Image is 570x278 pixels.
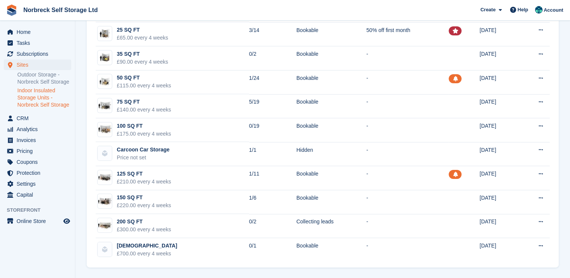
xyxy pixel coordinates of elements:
[117,218,171,226] div: 200 SQ FT
[117,194,171,202] div: 150 SQ FT
[296,142,367,166] td: Hidden
[296,166,367,190] td: Bookable
[117,122,171,130] div: 100 SQ FT
[4,113,71,124] a: menu
[98,196,112,207] img: 150-sqft-unit.jpg
[480,214,520,238] td: [DATE]
[4,27,71,37] a: menu
[62,217,71,226] a: Preview store
[249,94,296,118] td: 5/19
[366,166,449,190] td: -
[98,28,112,39] img: 25-sqft-unit.jpg
[366,70,449,95] td: -
[480,22,520,46] td: [DATE]
[4,135,71,145] a: menu
[20,4,101,16] a: Norbreck Self Storage Ltd
[7,206,75,214] span: Storefront
[117,82,171,90] div: £115.00 every 4 weeks
[117,130,171,138] div: £175.00 every 4 weeks
[117,146,170,154] div: Carcoon Car Storage
[117,242,177,250] div: [DEMOGRAPHIC_DATA]
[518,6,528,14] span: Help
[4,38,71,48] a: menu
[4,216,71,226] a: menu
[117,106,171,114] div: £140.00 every 4 weeks
[98,124,112,135] img: 100-sqft-unit.jpg
[249,166,296,190] td: 1/11
[98,242,112,257] img: blank-unit-type-icon-ffbac7b88ba66c5e286b0e438baccc4b9c83835d4c34f86887a83fc20ec27e7b.svg
[366,238,449,262] td: -
[4,49,71,59] a: menu
[249,46,296,70] td: 0/2
[296,94,367,118] td: Bookable
[117,50,168,58] div: 35 SQ FT
[544,6,563,14] span: Account
[296,190,367,214] td: Bookable
[98,76,112,87] img: 50-sqft-unit.jpg
[117,202,171,209] div: £220.00 every 4 weeks
[117,74,171,82] div: 50 SQ FT
[480,94,520,118] td: [DATE]
[249,118,296,142] td: 0/19
[249,238,296,262] td: 0/1
[480,238,520,262] td: [DATE]
[17,49,62,59] span: Subscriptions
[17,179,62,189] span: Settings
[249,22,296,46] td: 3/14
[366,214,449,238] td: -
[117,98,171,106] div: 75 SQ FT
[366,46,449,70] td: -
[4,124,71,134] a: menu
[98,220,112,231] img: 200-sqft-unit.jpg
[117,154,170,162] div: Price not set
[17,189,62,200] span: Capital
[117,250,177,258] div: £700.00 every 4 weeks
[366,142,449,166] td: -
[480,46,520,70] td: [DATE]
[17,135,62,145] span: Invoices
[296,214,367,238] td: Collecting leads
[17,38,62,48] span: Tasks
[17,168,62,178] span: Protection
[117,178,171,186] div: £210.00 every 4 weeks
[4,157,71,167] a: menu
[249,70,296,95] td: 1/24
[4,146,71,156] a: menu
[98,52,112,63] img: 35-sqft-unit.jpg
[17,146,62,156] span: Pricing
[480,6,495,14] span: Create
[4,168,71,178] a: menu
[296,70,367,95] td: Bookable
[17,216,62,226] span: Online Store
[480,190,520,214] td: [DATE]
[17,71,71,86] a: Outdoor Storage - Norbreck Self Storage
[480,166,520,190] td: [DATE]
[17,113,62,124] span: CRM
[17,27,62,37] span: Home
[17,124,62,134] span: Analytics
[117,34,168,42] div: £65.00 every 4 weeks
[117,26,168,34] div: 25 SQ FT
[366,190,449,214] td: -
[117,170,171,178] div: 125 SQ FT
[296,46,367,70] td: Bookable
[17,60,62,70] span: Sites
[535,6,542,14] img: Sally King
[249,190,296,214] td: 1/6
[366,94,449,118] td: -
[17,157,62,167] span: Coupons
[98,146,112,160] img: blank-unit-type-icon-ffbac7b88ba66c5e286b0e438baccc4b9c83835d4c34f86887a83fc20ec27e7b.svg
[17,87,71,108] a: Indoor Insulated Storage Units - Norbreck Self Storage
[4,60,71,70] a: menu
[98,172,112,183] img: 125-sqft-unit.jpg
[117,226,171,234] div: £300.00 every 4 weeks
[366,22,449,46] td: 50% off first month
[366,118,449,142] td: -
[296,238,367,262] td: Bookable
[480,118,520,142] td: [DATE]
[296,118,367,142] td: Bookable
[296,22,367,46] td: Bookable
[117,58,168,66] div: £90.00 every 4 weeks
[249,142,296,166] td: 1/1
[249,214,296,238] td: 0/2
